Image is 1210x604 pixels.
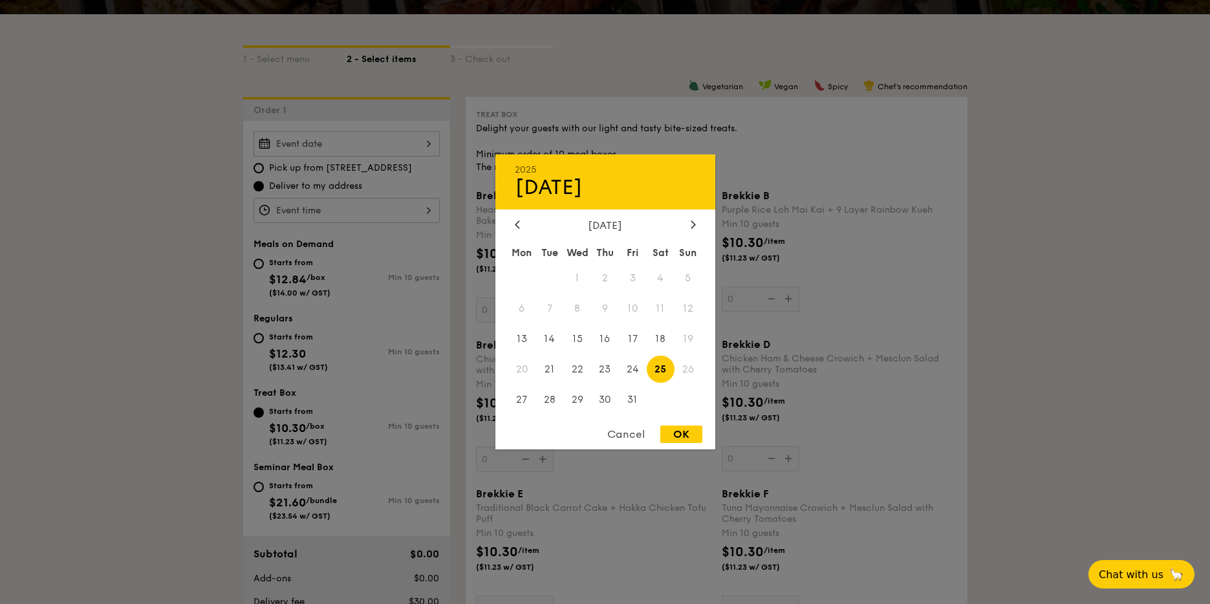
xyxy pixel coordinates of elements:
[619,385,647,413] span: 31
[515,219,696,232] div: [DATE]
[535,295,563,323] span: 7
[508,241,536,264] div: Mon
[563,295,591,323] span: 8
[647,355,675,383] span: 25
[1099,568,1163,581] span: Chat with us
[594,426,658,443] div: Cancel
[535,355,563,383] span: 21
[619,264,647,292] span: 3
[563,325,591,353] span: 15
[563,385,591,413] span: 29
[508,385,536,413] span: 27
[675,264,702,292] span: 5
[515,175,696,200] div: [DATE]
[1169,567,1184,582] span: 🦙
[535,325,563,353] span: 14
[647,295,675,323] span: 11
[563,355,591,383] span: 22
[619,325,647,353] span: 17
[535,385,563,413] span: 28
[563,241,591,264] div: Wed
[660,426,702,443] div: OK
[619,355,647,383] span: 24
[675,325,702,353] span: 19
[508,325,536,353] span: 13
[591,325,619,353] span: 16
[619,295,647,323] span: 10
[647,264,675,292] span: 4
[619,241,647,264] div: Fri
[508,295,536,323] span: 6
[591,241,619,264] div: Thu
[1088,560,1194,588] button: Chat with us🦙
[515,164,696,175] div: 2025
[647,325,675,353] span: 18
[675,355,702,383] span: 26
[591,355,619,383] span: 23
[591,295,619,323] span: 9
[563,264,591,292] span: 1
[508,355,536,383] span: 20
[675,241,702,264] div: Sun
[647,241,675,264] div: Sat
[535,241,563,264] div: Tue
[591,264,619,292] span: 2
[675,295,702,323] span: 12
[591,385,619,413] span: 30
